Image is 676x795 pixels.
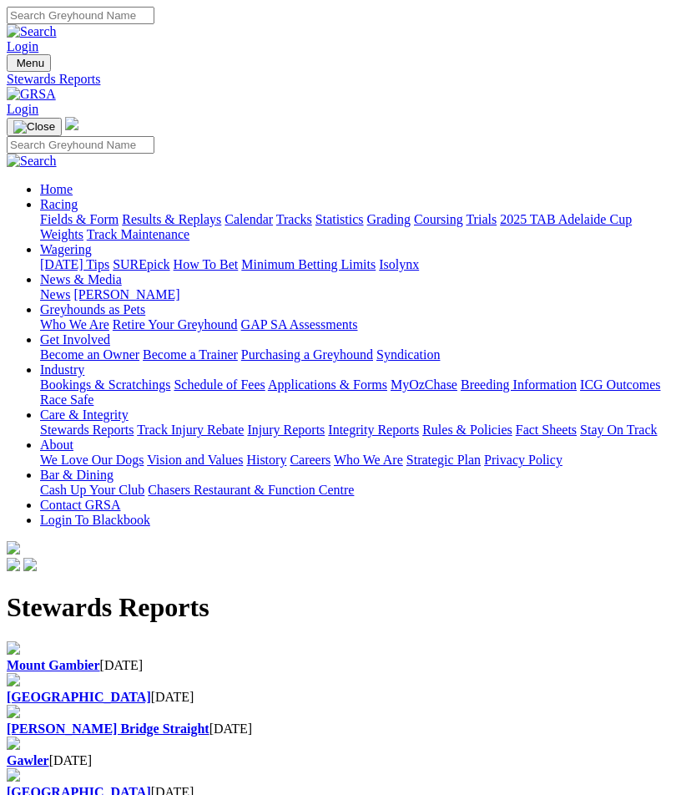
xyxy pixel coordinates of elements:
div: Bar & Dining [40,483,669,498]
a: ICG Outcomes [580,377,660,392]
img: logo-grsa-white.png [7,541,20,554]
a: Calendar [224,212,273,226]
a: Purchasing a Greyhound [241,347,373,362]
div: Get Involved [40,347,669,362]
a: Login [7,102,38,116]
a: Statistics [315,212,364,226]
a: Mount Gambier [7,658,100,672]
a: Minimum Betting Limits [241,257,376,271]
div: About [40,453,669,468]
a: Care & Integrity [40,408,129,422]
h1: Stewards Reports [7,592,669,623]
img: file-red.svg [7,737,20,750]
div: Greyhounds as Pets [40,317,669,332]
input: Search [7,136,154,154]
img: Search [7,24,57,39]
a: Bookings & Scratchings [40,377,170,392]
a: Breeding Information [461,377,577,392]
a: Bar & Dining [40,468,114,482]
img: twitter.svg [23,558,37,571]
a: Wagering [40,242,92,256]
div: [DATE] [7,690,669,705]
a: Tracks [276,212,312,226]
a: Fact Sheets [516,423,577,437]
a: Racing [40,197,78,211]
img: facebook.svg [7,558,20,571]
a: Stay On Track [580,423,657,437]
a: GAP SA Assessments [241,317,358,332]
a: Industry [40,362,84,377]
a: Schedule of Fees [174,377,265,392]
a: Integrity Reports [328,423,419,437]
a: Retire Your Greyhound [113,317,238,332]
a: Careers [290,453,330,467]
img: file-red.svg [7,641,20,655]
a: We Love Our Dogs [40,453,144,467]
span: Menu [17,57,44,69]
a: Become a Trainer [143,347,238,362]
a: Contact GRSA [40,498,120,512]
a: Home [40,182,73,196]
a: News & Media [40,272,122,286]
a: Login [7,39,38,53]
img: Search [7,154,57,169]
a: [PERSON_NAME] Bridge Straight [7,722,209,736]
a: Race Safe [40,392,93,407]
a: Gawler [7,753,49,767]
a: Vision and Values [147,453,243,467]
a: Coursing [414,212,463,226]
a: Syndication [376,347,440,362]
a: Cash Up Your Club [40,483,144,497]
div: News & Media [40,287,669,302]
a: Track Injury Rebate [137,423,244,437]
div: Industry [40,377,669,408]
a: Privacy Policy [484,453,562,467]
a: Rules & Policies [422,423,512,437]
a: Become an Owner [40,347,139,362]
div: [DATE] [7,658,669,673]
a: SUREpick [113,257,169,271]
a: Results & Replays [122,212,221,226]
img: file-red.svg [7,768,20,782]
a: Applications & Forms [268,377,387,392]
div: Care & Integrity [40,423,669,438]
div: Wagering [40,257,669,272]
img: file-red.svg [7,705,20,718]
a: [PERSON_NAME] [73,287,179,301]
a: Get Involved [40,332,110,347]
a: Grading [367,212,411,226]
a: MyOzChase [391,377,457,392]
a: History [246,453,286,467]
img: Close [13,120,55,134]
button: Toggle navigation [7,118,62,136]
a: Login To Blackbook [40,513,150,527]
a: Who We Are [334,453,403,467]
button: Toggle navigation [7,54,51,72]
a: Who We Are [40,317,109,332]
a: Injury Reports [247,423,325,437]
input: Search [7,7,154,24]
div: [DATE] [7,722,669,737]
img: logo-grsa-white.png [65,117,78,130]
a: 2025 TAB Adelaide Cup [500,212,632,226]
a: Stewards Reports [7,72,669,87]
img: file-red.svg [7,673,20,686]
a: Track Maintenance [87,227,189,241]
a: [DATE] Tips [40,257,109,271]
a: Chasers Restaurant & Function Centre [148,483,354,497]
a: News [40,287,70,301]
a: Strategic Plan [406,453,481,467]
div: [DATE] [7,753,669,768]
img: GRSA [7,87,56,102]
a: Trials [466,212,497,226]
a: About [40,438,73,452]
a: [GEOGRAPHIC_DATA] [7,690,151,704]
a: Weights [40,227,83,241]
a: Stewards Reports [40,423,134,437]
a: Fields & Form [40,212,119,226]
